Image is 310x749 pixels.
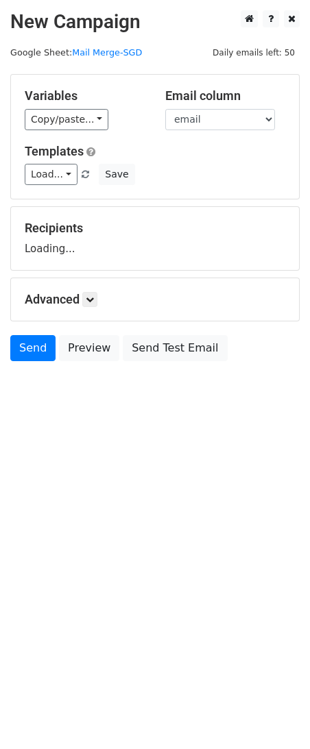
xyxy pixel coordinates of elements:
a: Mail Merge-SGD [72,47,142,58]
a: Send [10,335,56,361]
a: Copy/paste... [25,109,108,130]
h5: Advanced [25,292,285,307]
a: Daily emails left: 50 [208,47,300,58]
div: Loading... [25,221,285,256]
small: Google Sheet: [10,47,142,58]
h2: New Campaign [10,10,300,34]
span: Daily emails left: 50 [208,45,300,60]
a: Templates [25,144,84,158]
a: Load... [25,164,77,185]
h5: Variables [25,88,145,103]
button: Save [99,164,134,185]
a: Preview [59,335,119,361]
h5: Email column [165,88,285,103]
h5: Recipients [25,221,285,236]
a: Send Test Email [123,335,227,361]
